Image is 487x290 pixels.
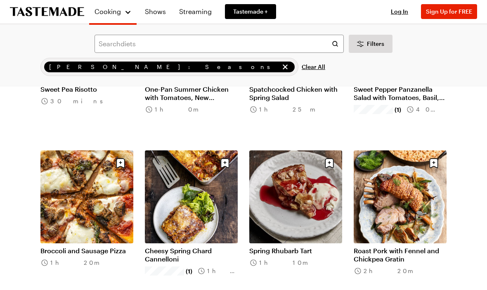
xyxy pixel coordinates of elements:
span: Filters [367,40,384,48]
a: Cheesy Spring Chard Cannelloni [145,247,238,263]
a: Spring Rhubarb Tart [249,247,342,255]
button: Log In [383,7,416,16]
span: Log In [391,8,408,15]
span: Clear All [302,63,325,71]
button: Save recipe [322,155,337,171]
button: Clear All [302,58,325,76]
span: Tastemade + [233,7,268,16]
a: Spatchcocked Chicken with Spring Salad [249,85,342,102]
a: Broccoli and Sausage Pizza [40,247,133,255]
button: Save recipe [113,155,128,171]
span: [PERSON_NAME]: Seasons [49,62,279,71]
a: One-Pan Summer Chicken with Tomatoes, New Potatoes & Chorizo [145,85,238,102]
button: remove Jamie Oliver: Seasons [281,62,290,71]
a: Sweet Pea Risotto [40,85,133,93]
span: Sign Up for FREE [426,8,472,15]
button: Sign Up for FREE [421,4,477,19]
span: Cooking [95,7,121,15]
button: Desktop filters [349,35,392,53]
a: Sweet Pepper Panzanella Salad with Tomatoes, Basil, Capers & Anchovies [354,85,447,102]
a: Roast Pork with Fennel and Chickpea Gratin [354,247,447,263]
button: Save recipe [426,155,442,171]
button: Save recipe [217,155,233,171]
a: Tastemade + [225,4,276,19]
button: Cooking [94,3,132,20]
a: To Tastemade Home Page [10,7,84,17]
